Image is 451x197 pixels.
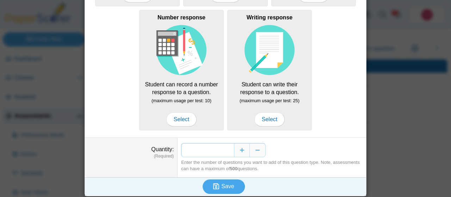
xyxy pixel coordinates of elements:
div: Student can record a number response to a question. [139,10,224,130]
span: Select [166,112,197,127]
small: (maximum usage per test: 25) [240,98,299,103]
div: Enter the number of questions you want to add of this question type. Note, assessments can have a... [181,159,363,172]
small: (maximum usage per test: 10) [152,98,211,103]
img: item-type-writing-response.svg [245,25,295,75]
img: item-type-number-response.svg [156,25,206,75]
b: 500 [230,166,237,171]
button: Decrease [250,143,266,157]
label: Quantity [151,146,174,152]
span: Select [254,112,285,127]
button: Save [203,179,245,193]
b: Writing response [247,14,292,20]
dfn: (Required) [88,153,174,159]
button: Increase [234,143,250,157]
span: Save [221,183,234,189]
div: Student can write their response to a question. [227,10,312,130]
b: Number response [157,14,205,20]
